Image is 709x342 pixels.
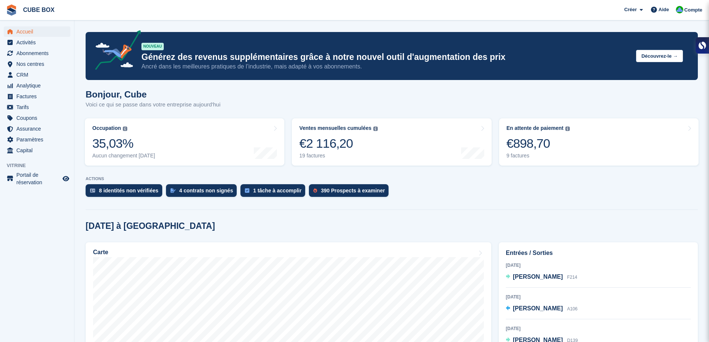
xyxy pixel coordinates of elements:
[4,70,70,80] a: menu
[292,118,491,166] a: Ventes mensuelles cumulées €2 116,20 19 factures
[86,184,166,201] a: 8 identités non vérifiées
[4,124,70,134] a: menu
[676,6,683,13] img: Cube Box
[253,188,301,194] div: 1 tâche à accomplir
[636,50,683,62] button: Découvrez-le →
[93,249,108,256] h2: Carte
[99,188,159,194] div: 8 identités non vérifiées
[85,118,284,166] a: Occupation 35,03% Aucun changement [DATE]
[313,188,317,193] img: prospect-51fa495bee0391a8d652442698ab0144808aea92771e9ea1ae160a38d050c398.svg
[16,59,61,69] span: Nos centres
[16,37,61,48] span: Activités
[4,59,70,69] a: menu
[16,102,61,112] span: Tarifs
[141,43,164,50] div: NOUVEAU
[321,188,385,194] div: 390 Prospects à examiner
[299,153,378,159] div: 19 factures
[166,184,241,201] a: 4 contrats non signés
[16,48,61,58] span: Abonnements
[4,91,70,102] a: menu
[92,125,121,131] div: Occupation
[20,4,57,16] a: CUBE BOX
[4,26,70,37] a: menu
[499,118,699,166] a: En attente de paiement €898,70 9 factures
[567,275,577,280] span: F214
[61,174,70,183] a: Boutique d'aperçu
[179,188,233,194] div: 4 contrats non signés
[89,30,141,73] img: price-adjustments-announcement-icon-8257ccfd72463d97f412b2fc003d46551f7dbcb40ab6d574587a9cd5c0d94...
[92,136,155,151] div: 35,03%
[373,127,378,131] img: icon-info-grey-7440780725fd019a000dd9b08b2336e03edf1995a4989e88bcd33f0948082b44.svg
[507,136,570,151] div: €898,70
[4,48,70,58] a: menu
[513,305,563,311] span: [PERSON_NAME]
[567,306,578,311] span: A106
[4,171,70,186] a: menu
[513,274,563,280] span: [PERSON_NAME]
[16,80,61,91] span: Analytique
[565,127,570,131] img: icon-info-grey-7440780725fd019a000dd9b08b2336e03edf1995a4989e88bcd33f0948082b44.svg
[507,125,563,131] div: En attente de paiement
[624,6,637,13] span: Créer
[86,89,220,99] h1: Bonjour, Cube
[658,6,669,13] span: Aide
[684,6,702,14] span: Compte
[506,262,691,269] div: [DATE]
[7,162,74,169] span: Vitrine
[16,145,61,156] span: Capital
[16,70,61,80] span: CRM
[4,145,70,156] a: menu
[90,188,95,193] img: verify_identity-adf6edd0f0f0b5bbfe63781bf79b02c33cf7c696d77639b501bdc392416b5a36.svg
[141,52,630,63] p: Générez des revenus supplémentaires grâce à notre nouvel outil d'augmentation des prix
[6,4,17,16] img: stora-icon-8386f47178a22dfd0bd8f6a31ec36ba5ce8667c1dd55bd0f319d3a0aa187defe.svg
[16,124,61,134] span: Assurance
[4,113,70,123] a: menu
[4,134,70,145] a: menu
[86,221,215,231] h2: [DATE] à [GEOGRAPHIC_DATA]
[4,102,70,112] a: menu
[299,125,371,131] div: Ventes mensuelles cumulées
[16,91,61,102] span: Factures
[240,184,309,201] a: 1 tâche à accomplir
[4,37,70,48] a: menu
[245,188,249,193] img: task-75834270c22a3079a89374b754ae025e5fb1db73e45f91037f5363f120a921f8.svg
[4,80,70,91] a: menu
[506,325,691,332] div: [DATE]
[86,176,698,181] p: ACTIONS
[92,153,155,159] div: Aucun changement [DATE]
[506,272,577,282] a: [PERSON_NAME] F214
[506,304,578,314] a: [PERSON_NAME] A106
[309,184,392,201] a: 390 Prospects à examiner
[16,171,61,186] span: Portail de réservation
[170,188,176,193] img: contract_signature_icon-13c848040528278c33f63329250d36e43548de30e8caae1d1a13099fd9432cc5.svg
[123,127,127,131] img: icon-info-grey-7440780725fd019a000dd9b08b2336e03edf1995a4989e88bcd33f0948082b44.svg
[506,294,691,300] div: [DATE]
[86,100,220,109] p: Voici ce qui se passe dans votre entreprise aujourd'hui
[16,26,61,37] span: Accueil
[141,63,630,71] p: Ancré dans les meilleures pratiques de l’industrie, mais adapté à vos abonnements.
[507,153,570,159] div: 9 factures
[16,113,61,123] span: Coupons
[506,249,691,258] h2: Entrées / Sorties
[299,136,378,151] div: €2 116,20
[16,134,61,145] span: Paramètres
